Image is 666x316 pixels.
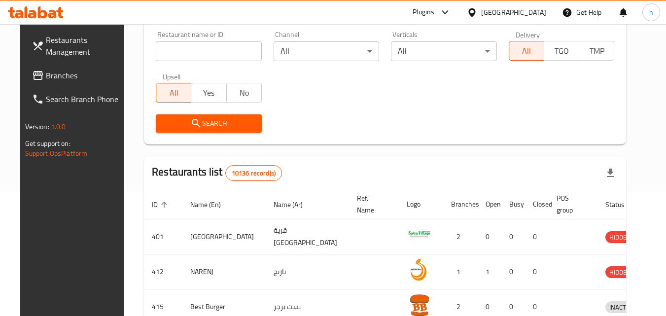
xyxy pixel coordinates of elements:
[225,165,282,181] div: Total records count
[357,192,387,216] span: Ref. Name
[25,120,49,133] span: Version:
[443,254,478,289] td: 1
[516,31,540,38] label: Delivery
[605,266,635,278] div: HIDDEN
[24,64,132,87] a: Branches
[407,222,431,247] img: Spicy Village
[478,254,501,289] td: 1
[509,41,544,61] button: All
[525,219,549,254] td: 0
[649,7,653,18] span: n
[144,254,182,289] td: 412
[46,70,124,81] span: Branches
[144,219,182,254] td: 401
[24,87,132,111] a: Search Branch Phone
[195,86,222,100] span: Yes
[152,199,171,211] span: ID
[443,219,478,254] td: 2
[156,83,191,103] button: All
[24,28,132,64] a: Restaurants Management
[25,147,88,160] a: Support.OpsPlatform
[226,169,281,178] span: 10136 record(s)
[583,44,610,58] span: TMP
[598,161,622,185] div: Export file
[605,199,637,211] span: Status
[478,189,501,219] th: Open
[548,44,575,58] span: TGO
[182,219,266,254] td: [GEOGRAPHIC_DATA]
[25,137,70,150] span: Get support on:
[266,219,349,254] td: قرية [GEOGRAPHIC_DATA]
[605,232,635,243] span: HIDDEN
[413,6,434,18] div: Plugins
[226,83,262,103] button: No
[391,41,497,61] div: All
[274,199,315,211] span: Name (Ar)
[191,83,226,103] button: Yes
[443,189,478,219] th: Branches
[525,189,549,219] th: Closed
[407,257,431,282] img: NARENJ
[525,254,549,289] td: 0
[164,117,254,130] span: Search
[156,114,262,133] button: Search
[182,254,266,289] td: NARENJ
[501,254,525,289] td: 0
[46,34,124,58] span: Restaurants Management
[501,219,525,254] td: 0
[163,73,181,80] label: Upsell
[160,86,187,100] span: All
[513,44,540,58] span: All
[481,7,546,18] div: [GEOGRAPHIC_DATA]
[478,219,501,254] td: 0
[605,301,639,313] div: INACTIVE
[605,302,639,313] span: INACTIVE
[51,120,66,133] span: 1.0.0
[579,41,614,61] button: TMP
[274,41,380,61] div: All
[557,192,586,216] span: POS group
[501,189,525,219] th: Busy
[190,199,234,211] span: Name (En)
[605,231,635,243] div: HIDDEN
[46,93,124,105] span: Search Branch Phone
[156,41,262,61] input: Search for restaurant name or ID..
[231,86,258,100] span: No
[399,189,443,219] th: Logo
[544,41,579,61] button: TGO
[152,165,282,181] h2: Restaurants list
[266,254,349,289] td: نارنج
[605,267,635,278] span: HIDDEN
